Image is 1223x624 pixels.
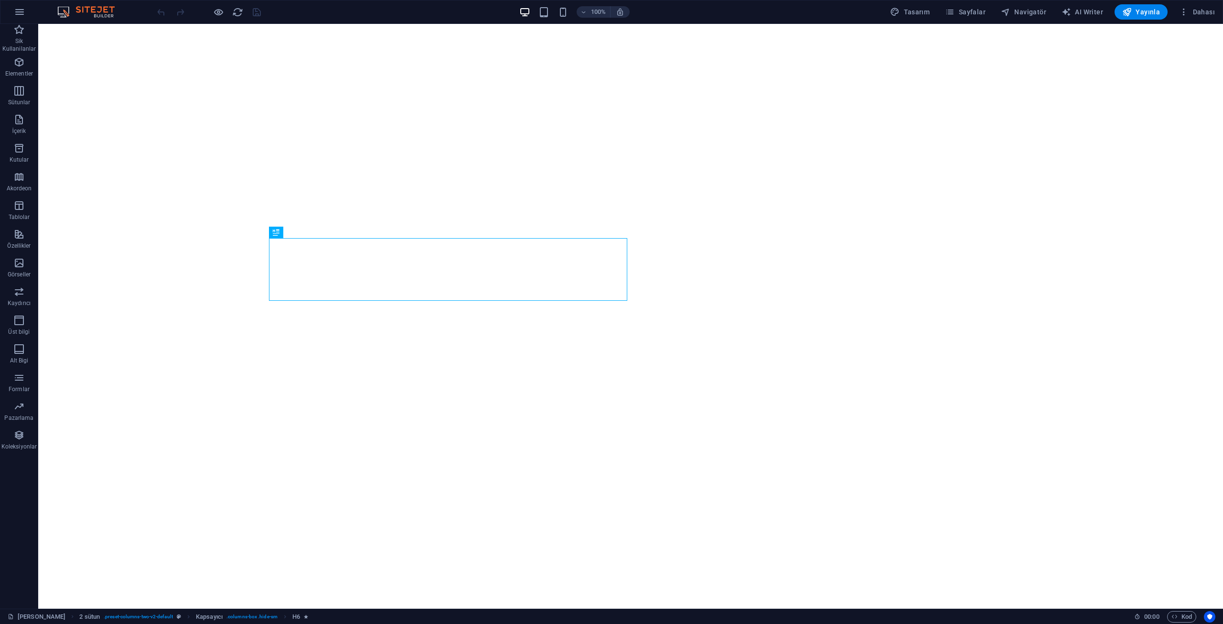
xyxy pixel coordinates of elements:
[104,611,173,623] span: . preset-columns-two-v2-default
[5,70,33,77] p: Elementler
[1175,4,1219,20] button: Dahası
[7,242,31,250] p: Özellikler
[1122,7,1160,17] span: Yayınla
[4,414,33,422] p: Pazarlama
[1001,7,1046,17] span: Navigatör
[8,328,30,336] p: Üst bilgi
[12,127,26,135] p: İçerik
[232,7,243,18] i: Sayfayı yeniden yükleyin
[1144,611,1159,623] span: 00 00
[226,611,278,623] span: . columns-box .hide-sm
[8,99,31,106] p: Sütunlar
[1167,611,1196,623] button: Kod
[1062,7,1103,17] span: AI Writer
[1204,611,1215,623] button: Usercentrics
[79,611,308,623] nav: breadcrumb
[941,4,989,20] button: Sayfalar
[1058,4,1107,20] button: AI Writer
[196,611,223,623] span: Seçmek için tıkla. Düzenlemek için çift tıkla
[577,6,611,18] button: 100%
[886,4,933,20] button: Tasarım
[886,4,933,20] div: Tasarım (Ctrl+Alt+Y)
[213,6,224,18] button: Ön izleme modundan çıkıp düzenlemeye devam etmek için buraya tıklayın
[1115,4,1168,20] button: Yayınla
[177,614,181,619] i: Bu element, özelleştirilebilir bir ön ayar
[8,271,31,278] p: Görseller
[1179,7,1215,17] span: Dahası
[7,185,32,192] p: Akordeon
[1171,611,1192,623] span: Kod
[1,443,37,450] p: Koleksiyonlar
[616,8,624,16] i: Yeniden boyutlandırmada yakınlaştırma düzeyini seçilen cihaza uyacak şekilde otomatik olarak ayarla.
[8,299,31,307] p: Kaydırıcı
[292,611,300,623] span: Seçmek için tıkla. Düzenlemek için çift tıkla
[79,611,100,623] span: Seçmek için tıkla. Düzenlemek için çift tıkla
[591,6,606,18] h6: 100%
[890,7,930,17] span: Tasarım
[10,357,29,364] p: Alt Bigi
[10,156,29,164] p: Kutular
[304,614,308,619] i: Element bir animasyon içeriyor
[8,611,65,623] a: Seçimi iptal etmek için tıkla. Sayfaları açmak için çift tıkla
[232,6,243,18] button: reload
[997,4,1050,20] button: Navigatör
[945,7,986,17] span: Sayfalar
[55,6,127,18] img: Editor Logo
[1134,611,1159,623] h6: Oturum süresi
[9,213,30,221] p: Tablolar
[9,385,30,393] p: Formlar
[1151,613,1152,620] span: :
